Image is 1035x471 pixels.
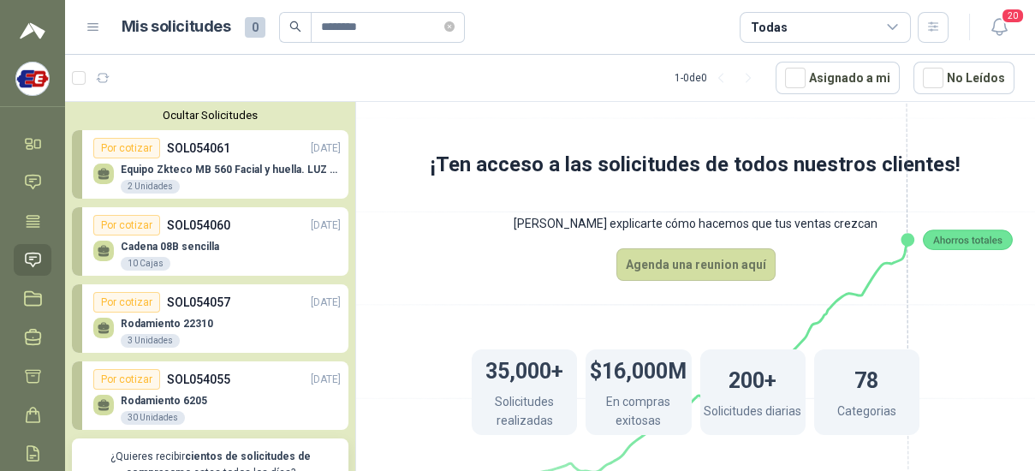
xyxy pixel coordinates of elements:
[704,402,801,425] p: Solicitudes diarias
[167,293,230,312] p: SOL054057
[93,138,160,158] div: Por cotizar
[167,370,230,389] p: SOL054055
[121,257,170,271] div: 10 Cajas
[837,402,896,425] p: Categorias
[485,350,563,388] h1: 35,000+
[72,284,348,353] a: Por cotizarSOL054057[DATE] Rodamiento 223103 Unidades
[72,361,348,430] a: Por cotizarSOL054055[DATE] Rodamiento 620530 Unidades
[167,139,230,158] p: SOL054061
[311,372,341,388] p: [DATE]
[586,392,691,434] p: En compras exitosas
[590,350,687,388] h1: $16,000M
[311,218,341,234] p: [DATE]
[16,63,49,95] img: Company Logo
[729,360,776,397] h1: 200+
[121,411,185,425] div: 30 Unidades
[913,62,1014,94] button: No Leídos
[93,292,160,313] div: Por cotizar
[121,318,213,330] p: Rodamiento 22310
[854,360,878,397] h1: 78
[72,207,348,276] a: Por cotizarSOL054060[DATE] Cadena 08B sencilla10 Cajas
[1001,8,1025,24] span: 20
[289,21,301,33] span: search
[311,295,341,311] p: [DATE]
[311,140,341,157] p: [DATE]
[675,64,762,92] div: 1 - 0 de 0
[616,248,776,281] button: Agenda una reunion aquí
[245,17,265,38] span: 0
[122,15,231,39] h1: Mis solicitudes
[444,21,455,32] span: close-circle
[751,18,787,37] div: Todas
[984,12,1014,43] button: 20
[121,395,207,407] p: Rodamiento 6205
[121,164,341,176] p: Equipo Zkteco MB 560 Facial y huella. LUZ VISIBLE
[776,62,900,94] button: Asignado a mi
[121,180,180,194] div: 2 Unidades
[93,369,160,390] div: Por cotizar
[20,21,45,41] img: Logo peakr
[72,130,348,199] a: Por cotizarSOL054061[DATE] Equipo Zkteco MB 560 Facial y huella. LUZ VISIBLE2 Unidades
[444,19,455,35] span: close-circle
[72,109,348,122] button: Ocultar Solicitudes
[167,216,230,235] p: SOL054060
[121,334,180,348] div: 3 Unidades
[472,392,577,434] p: Solicitudes realizadas
[121,241,219,253] p: Cadena 08B sencilla
[93,215,160,235] div: Por cotizar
